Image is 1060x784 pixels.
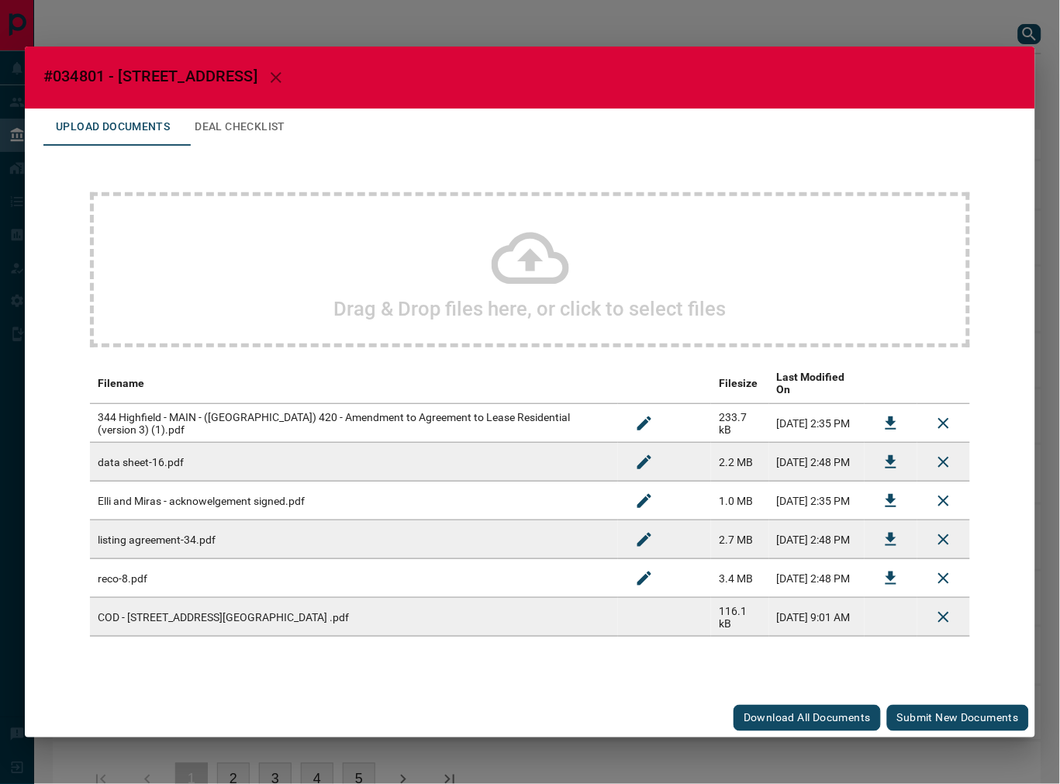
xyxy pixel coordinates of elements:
[90,559,618,598] td: reco-8.pdf
[90,598,618,637] td: COD - [STREET_ADDRESS][GEOGRAPHIC_DATA] .pdf
[769,598,865,637] td: [DATE] 9:01 AM
[925,482,962,520] button: Remove File
[90,482,618,520] td: Elli and Miras - acknowelgement signed.pdf
[769,363,865,404] th: Last Modified On
[872,444,910,481] button: Download
[917,363,970,404] th: delete file action column
[711,443,768,482] td: 2.2 MB
[711,598,768,637] td: 116.1 kB
[872,482,910,520] button: Download
[711,404,768,443] td: 233.7 kB
[887,705,1029,731] button: Submit new documents
[626,560,663,597] button: Rename
[925,405,962,442] button: Remove File
[769,482,865,520] td: [DATE] 2:35 PM
[769,559,865,598] td: [DATE] 2:48 PM
[626,482,663,520] button: Rename
[43,109,182,146] button: Upload Documents
[618,363,711,404] th: edit column
[182,109,298,146] button: Deal Checklist
[925,599,962,636] button: Delete
[872,405,910,442] button: Download
[769,520,865,559] td: [DATE] 2:48 PM
[711,559,768,598] td: 3.4 MB
[711,520,768,559] td: 2.7 MB
[626,405,663,442] button: Rename
[872,560,910,597] button: Download
[711,363,768,404] th: Filesize
[734,705,881,731] button: Download All Documents
[334,297,727,320] h2: Drag & Drop files here, or click to select files
[925,521,962,558] button: Remove File
[769,443,865,482] td: [DATE] 2:48 PM
[711,482,768,520] td: 1.0 MB
[90,404,618,443] td: 344 Highfield - MAIN - ([GEOGRAPHIC_DATA]) 420 - Amendment to Agreement to Lease Residential (ver...
[626,444,663,481] button: Rename
[90,443,618,482] td: data sheet-16.pdf
[865,363,917,404] th: download action column
[925,444,962,481] button: Remove File
[925,560,962,597] button: Remove File
[872,521,910,558] button: Download
[90,363,618,404] th: Filename
[769,404,865,443] td: [DATE] 2:35 PM
[90,520,618,559] td: listing agreement-34.pdf
[43,67,257,85] span: #034801 - [STREET_ADDRESS]
[90,192,970,347] div: Drag & Drop files here, or click to select files
[626,521,663,558] button: Rename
